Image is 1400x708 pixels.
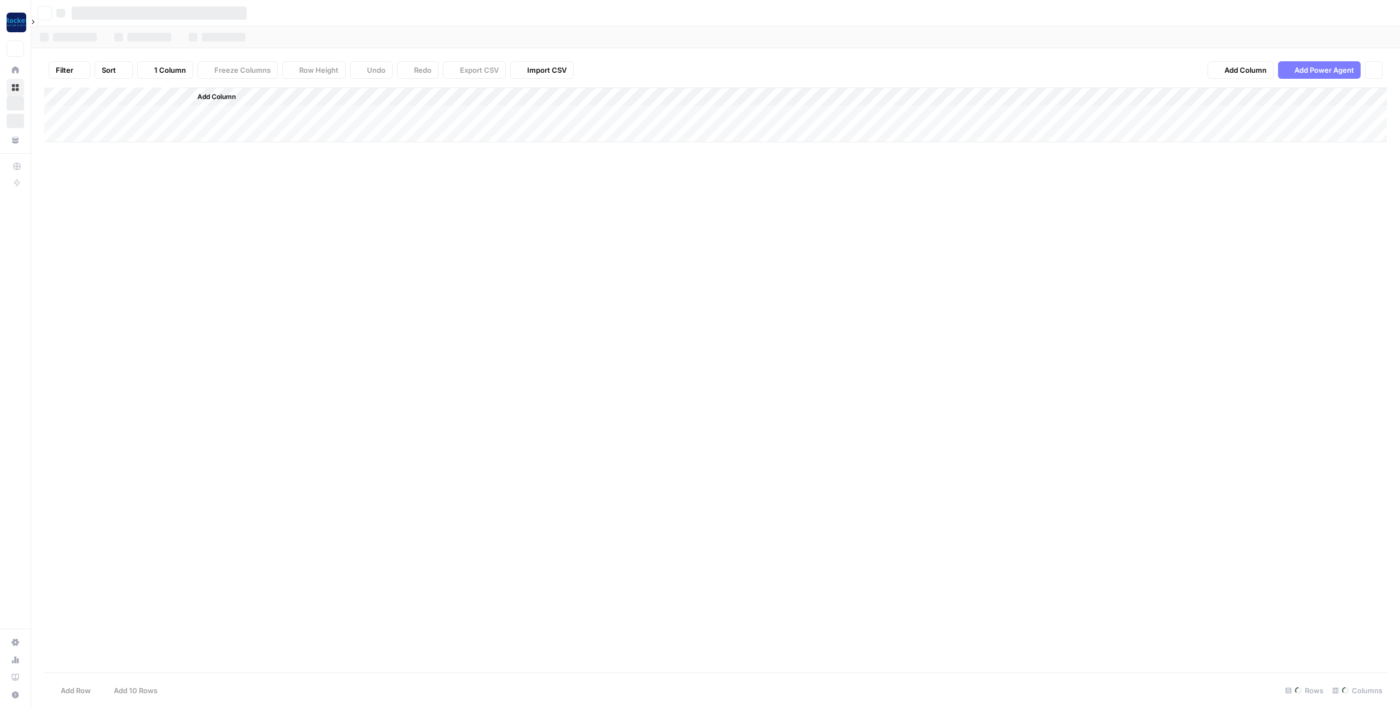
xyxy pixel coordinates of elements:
span: Sort [102,65,116,76]
div: Columns [1328,682,1387,699]
button: Row Height [282,61,346,79]
button: Add Column [1207,61,1274,79]
button: Add 10 Rows [97,682,164,699]
span: Add Row [61,685,91,696]
span: Export CSV [460,65,499,76]
a: Your Data [7,131,24,149]
span: Undo [367,65,386,76]
a: Settings [7,634,24,651]
span: Add 10 Rows [114,685,157,696]
span: Redo [414,65,431,76]
button: 1 Column [137,61,193,79]
button: Import CSV [510,61,574,79]
a: Usage [7,651,24,669]
button: Sort [95,61,133,79]
button: Undo [350,61,393,79]
button: Export CSV [443,61,506,79]
span: Import CSV [527,65,567,76]
span: 1 Column [154,65,186,76]
button: Filter [49,61,90,79]
button: Add Power Agent [1278,61,1361,79]
span: Freeze Columns [214,65,271,76]
a: Home [7,61,24,79]
button: Freeze Columns [197,61,278,79]
button: Add Row [44,682,97,699]
span: Add Power Agent [1294,65,1354,76]
a: Learning Hub [7,669,24,686]
span: Filter [56,65,73,76]
span: Row Height [299,65,339,76]
button: Help + Support [7,686,24,704]
span: Add Column [197,92,236,102]
div: Rows [1281,682,1328,699]
a: Browse [7,79,24,96]
button: Add Column [183,90,240,104]
button: Redo [397,61,439,79]
button: Workspace: Rocket Pilots [7,9,24,36]
img: Rocket Pilots Logo [7,13,26,32]
span: Add Column [1224,65,1267,76]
